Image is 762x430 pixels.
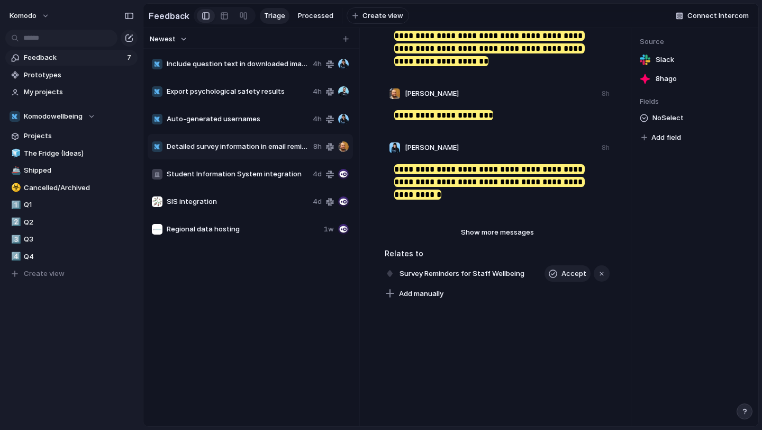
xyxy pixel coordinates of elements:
button: Komodo [5,7,55,24]
h2: Feedback [149,10,189,22]
span: 7 [127,52,133,63]
span: Komodo [10,11,37,21]
span: 4d [313,169,322,180]
span: Feedback [24,52,124,63]
span: Processed [298,11,333,21]
span: Q2 [24,217,134,228]
div: 4️⃣ [11,250,19,263]
span: Q1 [24,200,134,210]
div: 8h [602,143,610,153]
span: 4d [313,196,322,207]
span: Slack [656,55,674,65]
span: 8h ago [656,74,677,84]
div: 2️⃣ [11,216,19,228]
span: 4h [313,114,322,124]
a: Slack [640,52,750,67]
div: 🧊 [11,147,19,159]
span: Shipped [24,165,134,176]
a: Triage [260,8,289,24]
span: Student Information System integration [167,169,309,180]
div: ☣️ [11,182,19,194]
span: [PERSON_NAME] [405,142,459,153]
span: Include question text in downloaded images [167,59,309,69]
button: 2️⃣ [10,217,20,228]
span: Create view [362,11,403,21]
span: Regional data hosting [167,224,320,235]
span: 4h [313,86,322,97]
button: Show more messages [434,226,561,239]
span: [PERSON_NAME] [405,88,459,99]
button: 🚢 [10,165,20,176]
button: Komodowellbeing [5,109,138,124]
div: 3️⃣ [11,234,19,246]
a: 3️⃣Q3 [5,231,138,247]
span: Q3 [24,234,134,245]
span: Show more messages [461,227,534,238]
span: My projects [24,87,134,97]
span: Projects [24,131,134,141]
span: Komodowellbeing [24,111,83,122]
span: Survey Reminders for Staff Wellbeing [396,266,528,281]
a: 1️⃣Q1 [5,197,138,213]
a: 🚢Shipped [5,163,138,178]
h3: Relates to [385,248,610,259]
span: Auto-generated usernames [167,114,309,124]
a: Feedback7 [5,50,138,66]
button: Newest [148,32,189,46]
div: 🚢 [11,165,19,177]
span: Create view [24,268,65,279]
a: Processed [294,8,338,24]
span: Detailed survey information in email reminders [167,141,309,152]
span: 8h [313,141,322,152]
a: Prototypes [5,67,138,83]
button: Create view [347,7,409,24]
span: Connect Intercom [687,11,749,21]
span: 4h [313,59,322,69]
span: No Select [652,112,684,124]
a: 🧊The Fridge (Ideas) [5,146,138,162]
span: SIS integration [167,196,309,207]
button: Add field [640,131,683,145]
span: Source [640,37,750,47]
div: 8h [602,89,610,98]
span: Add manually [399,289,443,299]
button: 1️⃣ [10,200,20,210]
span: Newest [150,34,176,44]
span: The Fridge (Ideas) [24,148,134,159]
span: Prototypes [24,70,134,80]
button: 4️⃣ [10,252,20,262]
span: Add field [651,132,681,143]
a: 4️⃣Q4 [5,249,138,265]
a: ☣️Cancelled/Archived [5,180,138,196]
a: 2️⃣Q2 [5,214,138,230]
button: 🧊 [10,148,20,159]
button: Add manually [381,286,448,301]
button: ☣️ [10,183,20,193]
button: Accept [545,265,591,282]
a: Projects [5,128,138,144]
a: My projects [5,84,138,100]
span: Q4 [24,252,134,262]
button: Connect Intercom [672,8,753,24]
button: Create view [5,266,138,282]
span: Triage [264,11,285,21]
button: 3️⃣ [10,234,20,245]
span: Fields [640,96,750,107]
span: Export psychological safety results [167,86,309,97]
div: 1️⃣ [11,199,19,211]
span: Cancelled/Archived [24,183,134,193]
span: 1w [324,224,334,235]
span: Accept [561,268,586,279]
